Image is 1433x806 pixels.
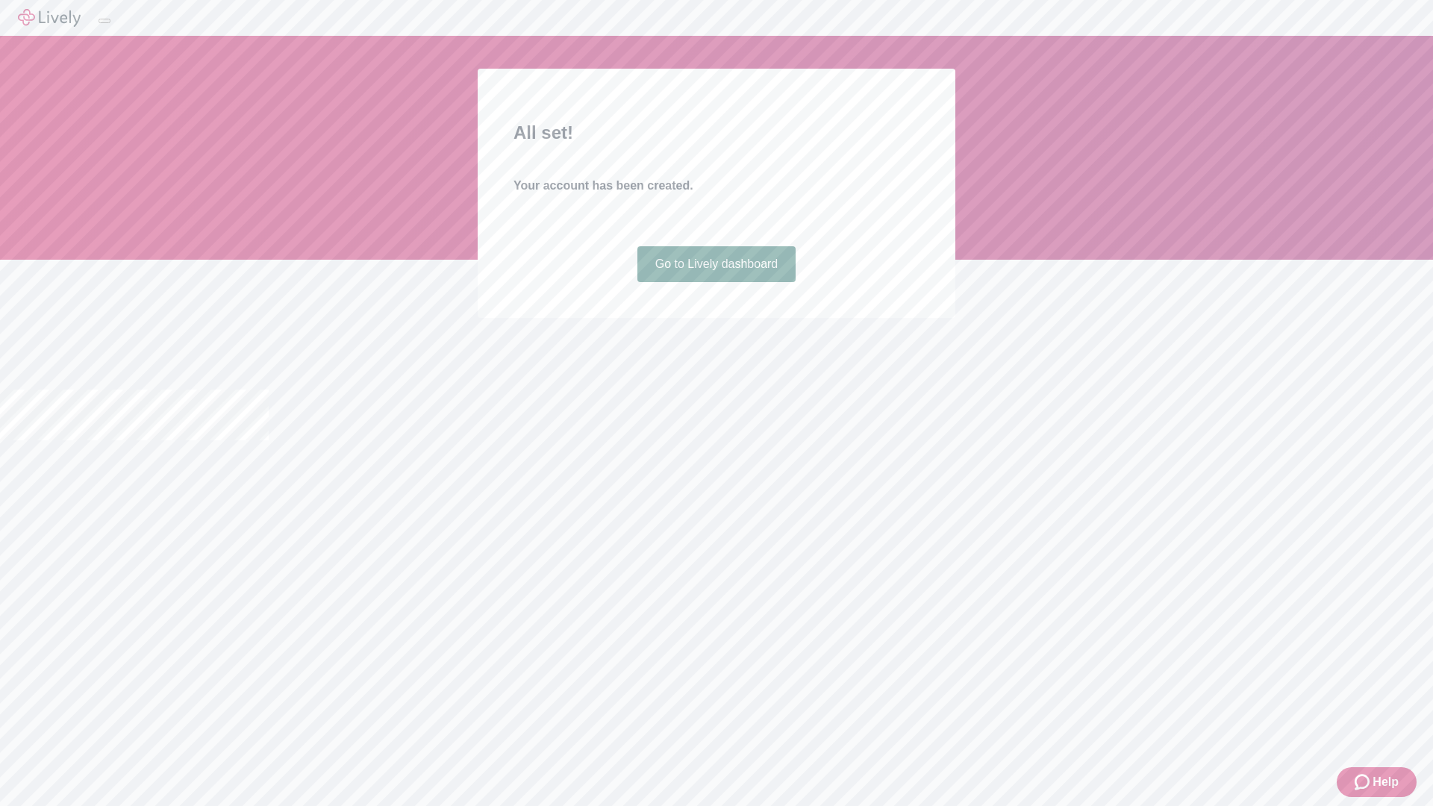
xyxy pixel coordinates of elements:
[513,119,920,146] h2: All set!
[1355,773,1373,791] svg: Zendesk support icon
[99,19,110,23] button: Log out
[1373,773,1399,791] span: Help
[1337,767,1417,797] button: Zendesk support iconHelp
[637,246,796,282] a: Go to Lively dashboard
[18,9,81,27] img: Lively
[513,177,920,195] h4: Your account has been created.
